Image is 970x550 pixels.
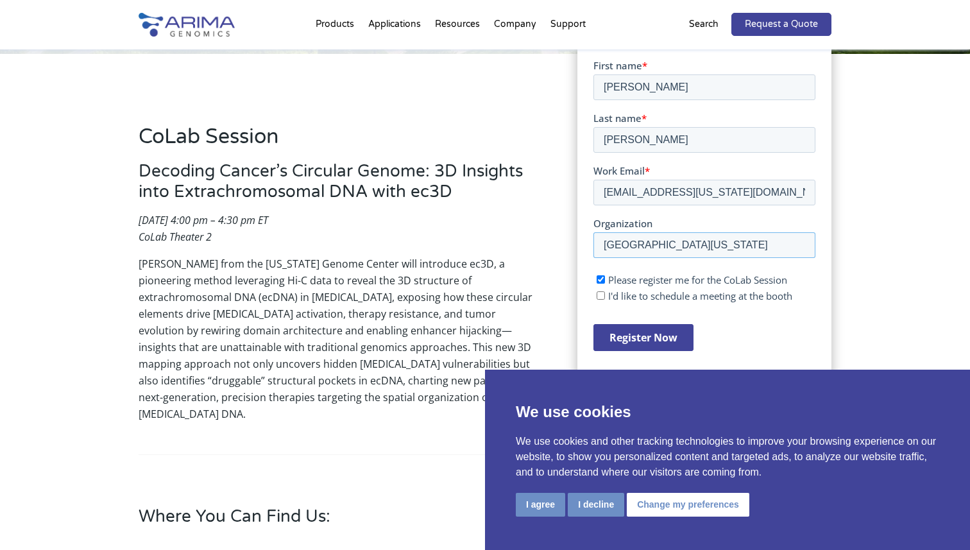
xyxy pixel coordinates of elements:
p: We use cookies and other tracking technologies to improve your browsing experience on our website... [516,434,939,480]
p: [PERSON_NAME] from the [US_STATE] Genome Center will introduce ec3D, a pioneering method leveragi... [139,255,539,422]
button: I agree [516,493,565,517]
img: Arima-Genomics-logo [139,13,235,37]
h3: Where You Can Find Us: [139,506,539,537]
h3: Decoding Cancer’s Circular Genome: 3D Insights into Extrachromosomal DNA with ec3D [139,161,539,212]
button: I decline [568,493,624,517]
p: Search [689,16,719,33]
p: We use cookies [516,400,939,424]
em: CoLab Theater 2 [139,230,212,244]
em: [DATE] 4:00 pm – 4:30 pm ET [139,213,268,227]
a: Request a Quote [731,13,831,36]
button: Change my preferences [627,493,749,517]
h2: CoLab Session [139,123,539,161]
iframe: Form 0 [593,59,815,363]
